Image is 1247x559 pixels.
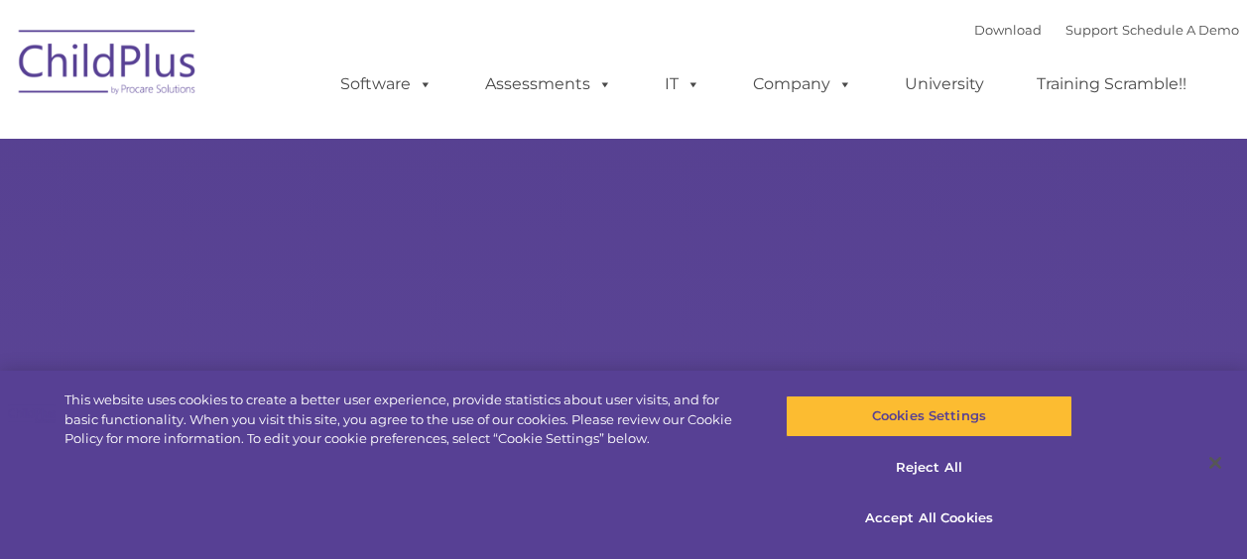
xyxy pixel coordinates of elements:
button: Cookies Settings [786,395,1072,437]
a: Schedule A Demo [1122,22,1239,38]
a: Training Scramble!! [1017,64,1206,104]
button: Reject All [786,447,1072,489]
a: Assessments [465,64,632,104]
button: Accept All Cookies [786,498,1072,539]
a: Company [733,64,872,104]
a: Download [974,22,1042,38]
div: This website uses cookies to create a better user experience, provide statistics about user visit... [64,391,748,449]
a: Support [1065,22,1118,38]
button: Close [1193,441,1237,485]
font: | [974,22,1239,38]
a: University [885,64,1004,104]
a: Software [320,64,452,104]
img: ChildPlus by Procare Solutions [9,16,207,115]
a: IT [645,64,720,104]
